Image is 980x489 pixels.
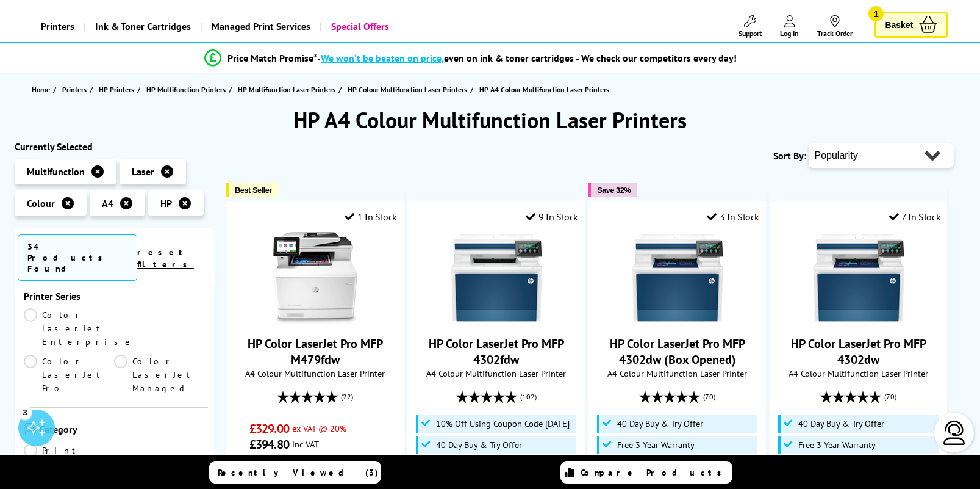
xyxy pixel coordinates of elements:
[817,15,853,38] a: Track Order
[292,438,319,450] span: inc VAT
[479,85,609,94] span: HP A4 Colour Multifunction Laser Printers
[270,314,361,326] a: HP Color LaserJet Pro MFP M479fdw
[813,314,904,326] a: HP Color LaserJet Pro MFP 4302dw
[321,52,444,64] span: We won’t be beaten on price,
[238,83,335,96] span: HP Multifunction Laser Printers
[24,308,134,349] a: Color LaserJet Enterprise
[348,83,470,96] a: HP Colour Multifunction Laser Printers
[632,314,723,326] a: HP Color LaserJet Pro MFP 4302dw (Box Opened)
[84,11,200,42] a: Ink & Toner Cartridges
[520,385,537,408] span: (102)
[429,336,564,368] a: HP Color LaserJet Pro MFP 4302fdw
[885,16,913,33] span: Basket
[27,165,85,178] span: Multifunction
[62,83,90,96] a: Printers
[32,11,84,42] a: Printers
[632,232,723,324] img: HP Color LaserJet Pro MFP 4302dw (Box Opened)
[15,106,966,134] h1: HP A4 Colour Multifunction Laser Printers
[813,232,904,324] img: HP Color LaserJet Pro MFP 4302dw
[132,165,154,178] span: Laser
[292,422,346,434] span: ex VAT @ 20%
[780,15,799,38] a: Log In
[9,48,934,69] li: modal_Promise
[32,83,53,96] a: Home
[114,355,205,395] a: Color LaserJet Managed
[227,52,317,64] span: Price Match Promise*
[238,83,338,96] a: HP Multifunction Laser Printers
[18,234,138,281] span: 34 Products Found
[320,11,398,42] a: Special Offers
[414,368,578,379] span: A4 Colour Multifunction Laser Printer
[146,83,229,96] a: HP Multifunction Printers
[18,405,32,419] div: 3
[773,150,806,162] span: Sort By:
[868,6,884,21] span: 1
[24,355,115,395] a: Color LaserJet Pro
[249,436,289,452] span: £394.80
[62,83,87,96] span: Printers
[146,83,226,96] span: HP Multifunction Printers
[526,211,578,223] div: 9 In Stock
[249,421,289,436] span: £329.00
[791,336,926,368] a: HP Color LaserJet Pro MFP 4302dw
[102,197,113,209] span: A4
[739,29,762,38] span: Support
[436,440,522,450] span: 40 Day Buy & Try Offer
[597,186,631,195] span: Save 32%
[581,467,728,478] span: Compare Products
[248,336,383,368] a: HP Color LaserJet Pro MFP M479fdw
[15,140,215,153] div: Currently Selected
[451,314,542,326] a: HP Color LaserJet Pro MFP 4302fdw
[341,385,353,408] span: (22)
[874,12,948,38] a: Basket 1
[798,419,884,429] span: 40 Day Buy & Try Offer
[233,368,397,379] span: A4 Colour Multifunction Laser Printer
[451,232,542,324] img: HP Color LaserJet Pro MFP 4302fdw
[610,336,745,368] a: HP Color LaserJet Pro MFP 4302dw (Box Opened)
[345,211,397,223] div: 1 In Stock
[617,440,695,450] span: Free 3 Year Warranty
[884,385,896,408] span: (70)
[703,385,715,408] span: (70)
[707,211,759,223] div: 3 In Stock
[588,183,637,197] button: Save 32%
[617,419,703,429] span: 40 Day Buy & Try Offer
[137,247,194,270] a: reset filters
[99,83,137,96] a: HP Printers
[235,186,272,195] span: Best Seller
[209,461,381,484] a: Recently Viewed (3)
[780,29,799,38] span: Log In
[595,368,759,379] span: A4 Colour Multifunction Laser Printer
[942,421,967,445] img: user-headset-light.svg
[24,444,115,471] a: Print Only
[560,461,732,484] a: Compare Products
[27,197,55,209] span: Colour
[739,15,762,38] a: Support
[160,197,172,209] span: HP
[436,419,570,429] span: 10% Off Using Coupon Code [DATE]
[317,52,737,64] div: - even on ink & toner cartridges - We check our competitors every day!
[348,83,467,96] span: HP Colour Multifunction Laser Printers
[218,467,379,478] span: Recently Viewed (3)
[24,290,206,302] span: Printer Series
[200,11,320,42] a: Managed Print Services
[798,440,876,450] span: Free 3 Year Warranty
[95,11,191,42] span: Ink & Toner Cartridges
[99,83,134,96] span: HP Printers
[776,368,940,379] span: A4 Colour Multifunction Laser Printer
[39,423,206,438] span: Category
[270,232,361,324] img: HP Color LaserJet Pro MFP M479fdw
[889,211,941,223] div: 7 In Stock
[226,183,278,197] button: Best Seller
